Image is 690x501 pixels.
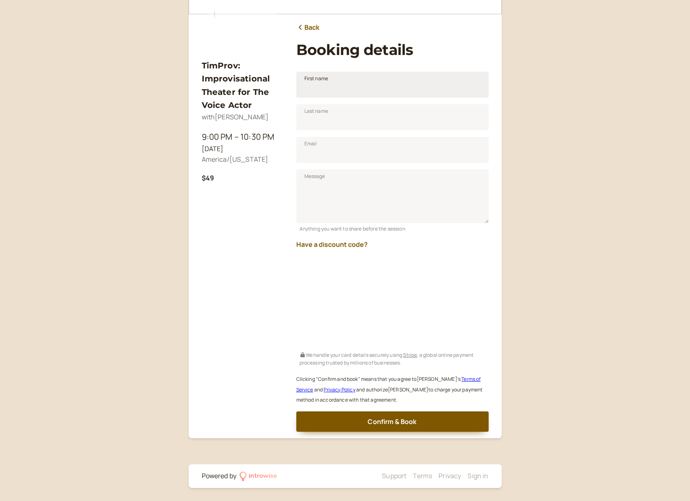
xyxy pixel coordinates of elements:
[467,471,488,480] a: Sign in
[296,349,489,367] div: We handle your card details securely using , a global online payment processing trusted by millio...
[304,75,328,83] span: First name
[202,130,283,143] div: 9:00 PM – 10:30 PM
[296,411,489,432] button: Confirm & Book
[296,104,489,130] input: Last name
[439,471,461,480] a: Privacy
[296,376,483,404] small: Clicking "Confirm and book" means that you agree to [PERSON_NAME] ' s and and authorize [PERSON_N...
[202,144,283,154] div: [DATE]
[202,471,237,481] div: Powered by
[296,137,489,163] input: Email
[202,174,214,182] b: $49
[296,223,489,233] div: Anything you want to share before the session
[382,471,406,480] a: Support
[202,154,283,165] div: America/[US_STATE]
[296,72,489,98] input: First name
[403,352,417,358] a: Stripe
[368,417,417,426] span: Confirm & Book
[304,107,328,115] span: Last name
[240,471,278,481] a: introwise
[202,112,269,121] span: with [PERSON_NAME]
[304,140,317,148] span: Email
[413,471,432,480] a: Terms
[324,386,355,393] a: Privacy Policy
[296,169,489,223] textarea: Message
[296,376,481,393] a: Terms of Service
[304,172,325,180] span: Message
[202,59,283,112] h3: TimProv: Improvisational Theater for The Voice Actor
[296,41,489,59] h1: Booking details
[296,241,368,248] button: Have a discount code?
[296,22,320,33] a: Back
[249,471,277,481] div: introwise
[295,255,490,349] iframe: Secure payment input frame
